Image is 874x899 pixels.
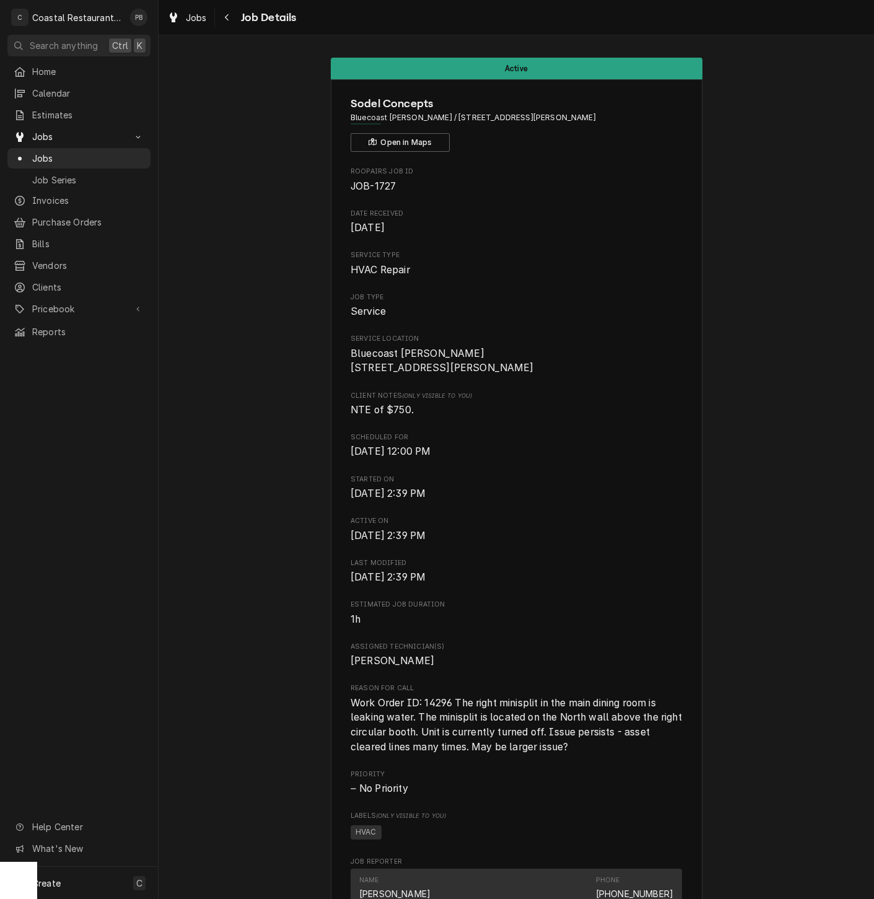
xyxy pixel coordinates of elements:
[7,322,151,342] a: Reports
[7,817,151,837] a: Go to Help Center
[351,488,426,499] span: [DATE] 2:39 PM
[32,259,144,272] span: Vendors
[186,11,207,24] span: Jobs
[7,61,151,82] a: Home
[351,348,534,374] span: Bluecoast [PERSON_NAME] [STREET_ADDRESS][PERSON_NAME]
[376,812,446,819] span: (Only Visible to You)
[351,823,682,842] span: [object Object]
[596,875,620,885] div: Phone
[351,222,385,234] span: [DATE]
[137,39,142,52] span: K
[351,811,682,821] span: Labels
[402,392,472,399] span: (Only Visible to You)
[351,600,682,610] span: Estimated Job Duration
[32,281,144,294] span: Clients
[351,642,682,652] span: Assigned Technician(s)
[32,216,144,229] span: Purchase Orders
[351,475,682,485] span: Started On
[351,292,682,319] div: Job Type
[130,9,147,26] div: PB
[351,404,414,416] span: NTE of $750.
[351,334,682,344] span: Service Location
[351,600,682,626] div: Estimated Job Duration
[351,654,682,669] span: Assigned Technician(s)
[32,130,126,143] span: Jobs
[351,781,682,796] div: No Priority
[351,516,682,543] div: Active On
[351,167,682,193] div: Roopairs Job ID
[7,170,151,190] a: Job Series
[351,770,682,796] div: Priority
[351,444,682,459] span: Scheduled For
[32,878,61,888] span: Create
[351,179,682,194] span: Roopairs Job ID
[351,445,430,457] span: [DATE] 12:00 PM
[32,325,144,338] span: Reports
[112,39,128,52] span: Ctrl
[351,133,450,152] button: Open in Maps
[351,334,682,375] div: Service Location
[7,234,151,254] a: Bills
[351,304,682,319] span: Job Type
[32,194,144,207] span: Invoices
[351,305,386,317] span: Service
[351,697,684,753] span: Work Order ID: 14296 The right minisplit in the main dining room is leaking water. The minisplit ...
[351,683,682,754] div: Reason For Call
[351,558,682,568] span: Last Modified
[351,209,682,235] div: Date Received
[351,475,682,501] div: Started On
[32,820,143,833] span: Help Center
[351,250,682,260] span: Service Type
[351,683,682,693] span: Reason For Call
[7,255,151,276] a: Vendors
[351,570,682,585] span: Last Modified
[351,250,682,277] div: Service Type
[351,264,410,276] span: HVAC Repair
[32,842,143,855] span: What's New
[351,571,426,583] span: [DATE] 2:39 PM
[7,838,151,859] a: Go to What's New
[351,811,682,841] div: [object Object]
[351,209,682,219] span: Date Received
[7,277,151,297] a: Clients
[351,857,682,867] span: Job Reporter
[7,299,151,319] a: Go to Pricebook
[7,190,151,211] a: Invoices
[351,558,682,585] div: Last Modified
[351,95,682,152] div: Client Information
[351,432,682,442] span: Scheduled For
[351,432,682,459] div: Scheduled For
[351,95,682,112] span: Name
[351,516,682,526] span: Active On
[351,346,682,375] span: Service Location
[351,167,682,177] span: Roopairs Job ID
[32,108,144,121] span: Estimates
[32,173,144,186] span: Job Series
[351,486,682,501] span: Started On
[162,7,212,28] a: Jobs
[359,875,379,885] div: Name
[7,83,151,103] a: Calendar
[351,613,361,625] span: 1h
[351,292,682,302] span: Job Type
[7,148,151,169] a: Jobs
[32,87,144,100] span: Calendar
[11,9,28,26] div: C
[351,391,682,401] span: Client Notes
[351,825,382,840] span: HVAC
[351,781,682,796] span: Priority
[136,877,142,890] span: C
[505,64,528,72] span: Active
[351,530,426,542] span: [DATE] 2:39 PM
[32,152,144,165] span: Jobs
[351,696,682,755] span: Reason For Call
[351,528,682,543] span: Active On
[30,39,98,52] span: Search anything
[32,65,144,78] span: Home
[351,112,682,123] span: Address
[596,888,673,899] a: [PHONE_NUMBER]
[7,126,151,147] a: Go to Jobs
[7,35,151,56] button: Search anythingCtrlK
[130,9,147,26] div: Phill Blush's Avatar
[351,221,682,235] span: Date Received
